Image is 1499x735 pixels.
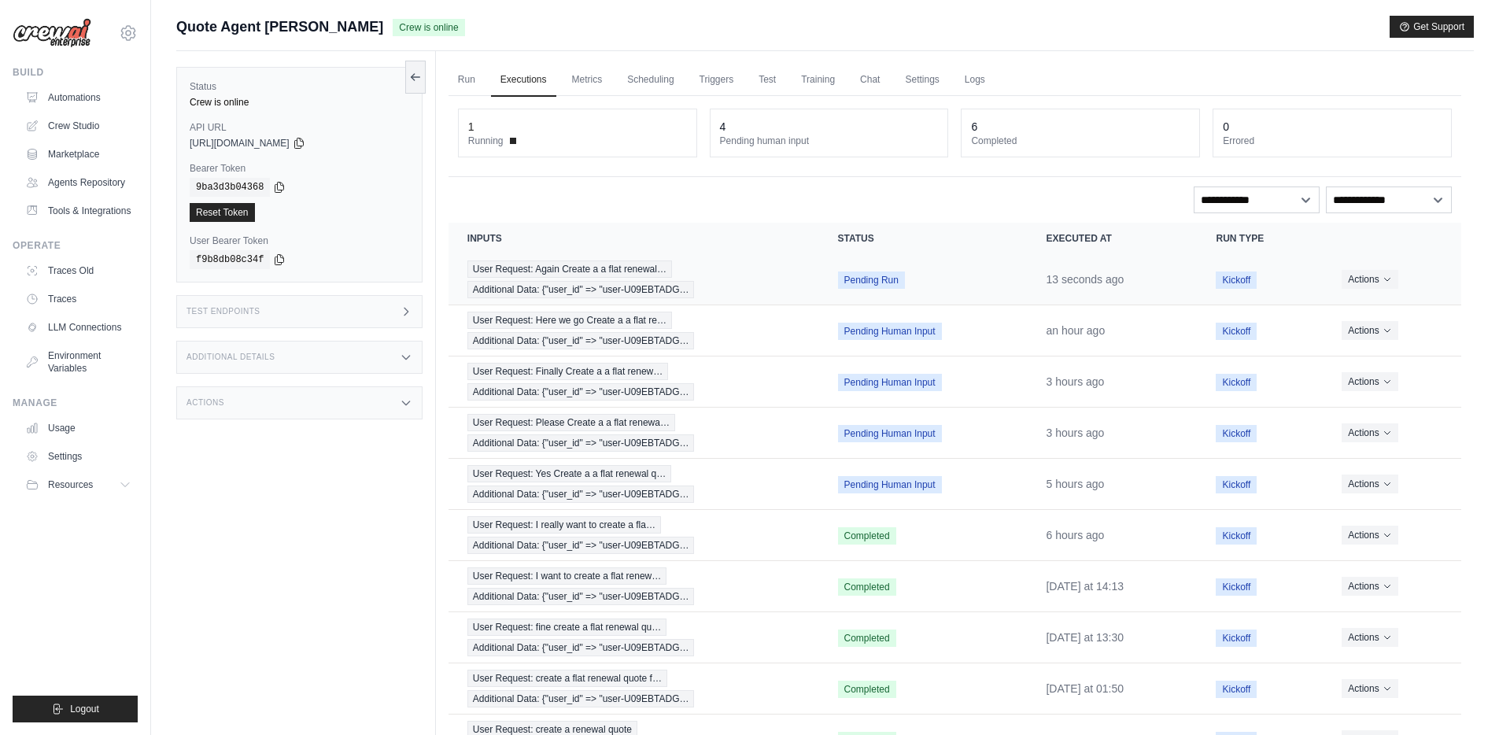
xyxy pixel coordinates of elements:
th: Executed at [1027,223,1197,254]
time: September 27, 2025 at 11:45 PDT [1046,529,1104,541]
span: Kickoff [1216,425,1257,442]
span: Running [468,135,504,147]
span: User Request: Yes Create a a flat renewal q… [467,465,671,482]
div: Manage [13,397,138,409]
span: Additional Data: {"user_id" => "user-U09EBTADG… [467,383,695,401]
button: Actions for execution [1342,628,1397,647]
a: Traces Old [19,258,138,283]
button: Actions for execution [1342,270,1397,289]
span: Kickoff [1216,374,1257,391]
span: Additional Data: {"user_id" => "user-U09EBTADG… [467,434,695,452]
a: Triggers [690,64,744,97]
th: Inputs [449,223,819,254]
span: Completed [838,681,896,698]
span: Kickoff [1216,476,1257,493]
a: Crew Studio [19,113,138,139]
div: 6 [971,119,977,135]
span: Pending Run [838,271,905,289]
span: Quote Agent [PERSON_NAME] [176,16,383,38]
a: Agents Repository [19,170,138,195]
a: View execution details for User Request [467,619,800,656]
span: User Request: Finally Create a a flat renew… [467,363,668,380]
time: September 27, 2025 at 18:04 PDT [1046,273,1124,286]
span: Completed [838,527,896,545]
a: Logs [955,64,995,97]
span: User Request: Here we go Create a a flat re… [467,312,672,329]
a: View execution details for User Request [467,465,800,503]
span: Additional Data: {"user_id" => "user-U09EBTADG… [467,537,695,554]
span: User Request: Again Create a a flat renewal… [467,260,672,278]
label: API URL [190,121,409,134]
span: Additional Data: {"user_id" => "user-U09EBTADG… [467,486,695,503]
time: September 26, 2025 at 14:13 PDT [1046,580,1124,593]
code: f9b8db08c34f [190,250,270,269]
a: Chat [851,64,889,97]
dt: Completed [971,135,1190,147]
span: Kickoff [1216,578,1257,596]
span: Resources [48,478,93,491]
span: User Request: I really want to create a fla… [467,516,661,534]
a: Environment Variables [19,343,138,381]
span: Additional Data: {"user_id" => "user-U09EBTADG… [467,588,695,605]
label: User Bearer Token [190,235,409,247]
a: Training [792,64,844,97]
a: Test [749,64,785,97]
span: Pending Human Input [838,476,942,493]
a: View execution details for User Request [467,516,800,554]
th: Run Type [1197,223,1323,254]
time: September 27, 2025 at 15:23 PDT [1046,375,1104,388]
h3: Actions [186,398,224,408]
a: View execution details for User Request [467,260,800,298]
a: Reset Token [190,203,255,222]
span: User Request: create a flat renewal quote f… [467,670,667,687]
button: Actions for execution [1342,423,1397,442]
span: Additional Data: {"user_id" => "user-U09EBTADG… [467,690,695,707]
div: 1 [468,119,474,135]
a: View execution details for User Request [467,670,800,707]
dt: Errored [1223,135,1442,147]
dt: Pending human input [720,135,939,147]
span: Kickoff [1216,527,1257,545]
a: Scheduling [618,64,683,97]
time: September 27, 2025 at 14:59 PDT [1046,427,1104,439]
time: September 26, 2025 at 13:30 PDT [1046,631,1124,644]
span: Kickoff [1216,323,1257,340]
a: LLM Connections [19,315,138,340]
a: Metrics [563,64,612,97]
div: Operate [13,239,138,252]
span: Additional Data: {"user_id" => "user-U09EBTADG… [467,281,695,298]
button: Actions for execution [1342,577,1397,596]
button: Actions for execution [1342,526,1397,545]
span: Kickoff [1216,630,1257,647]
a: Traces [19,286,138,312]
span: Pending Human Input [838,425,942,442]
span: Completed [838,630,896,647]
a: View execution details for User Request [467,414,800,452]
time: September 27, 2025 at 16:45 PDT [1046,324,1105,337]
a: Marketplace [19,142,138,167]
a: Usage [19,416,138,441]
span: User Request: Please Create a a flat renewa… [467,414,675,431]
button: Resources [19,472,138,497]
span: Pending Human Input [838,323,942,340]
h3: Test Endpoints [186,307,260,316]
button: Actions for execution [1342,372,1397,391]
span: Kickoff [1216,681,1257,698]
span: Logout [70,703,99,715]
th: Status [819,223,1028,254]
span: [URL][DOMAIN_NAME] [190,137,290,150]
a: View execution details for User Request [467,567,800,605]
button: Get Support [1390,16,1474,38]
label: Status [190,80,409,93]
img: Logo [13,18,91,48]
span: Pending Human Input [838,374,942,391]
h3: Additional Details [186,353,275,362]
div: 0 [1223,119,1229,135]
span: Kickoff [1216,271,1257,289]
button: Logout [13,696,138,722]
a: Run [449,64,485,97]
button: Actions for execution [1342,475,1397,493]
time: September 27, 2025 at 13:04 PDT [1046,478,1104,490]
code: 9ba3d3b04368 [190,178,270,197]
span: Completed [838,578,896,596]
